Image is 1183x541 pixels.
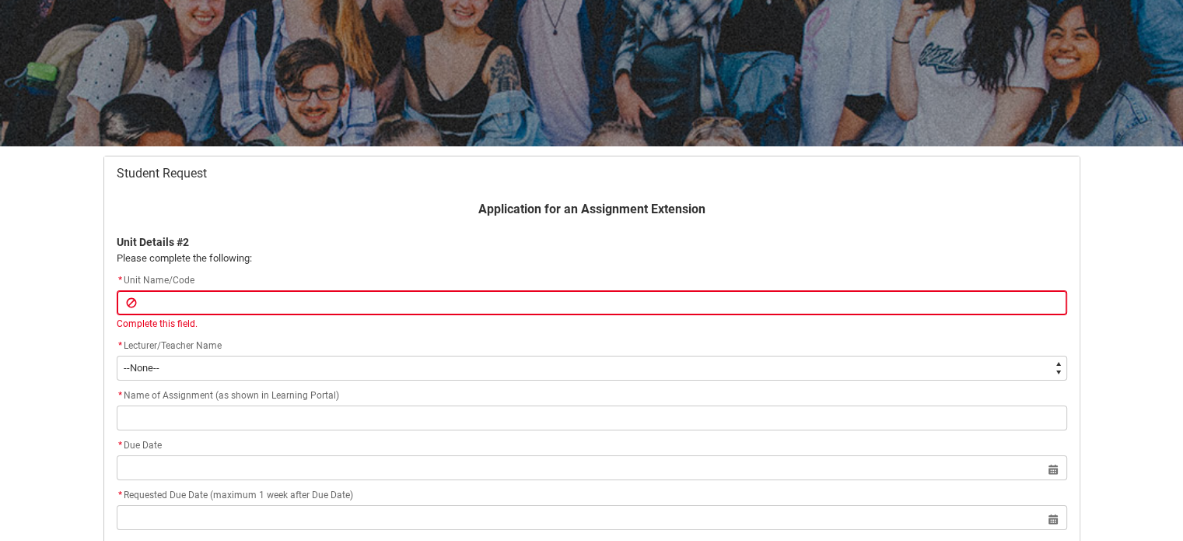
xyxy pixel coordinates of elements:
[117,390,339,401] span: Name of Assignment (as shown in Learning Portal)
[117,440,162,451] span: Due Date
[124,340,222,351] span: Lecturer/Teacher Name
[117,490,353,501] span: Requested Due Date (maximum 1 week after Due Date)
[118,275,122,286] abbr: required
[118,340,122,351] abbr: required
[478,202,705,216] b: Application for an Assignment Extension
[118,390,122,401] abbr: required
[117,166,207,181] span: Student Request
[118,490,122,501] abbr: required
[117,275,194,286] span: Unit Name/Code
[117,236,189,248] b: Unit Details #2
[117,251,1067,266] p: Please complete the following:
[117,317,1067,331] div: Complete this field.
[118,440,122,451] abbr: required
